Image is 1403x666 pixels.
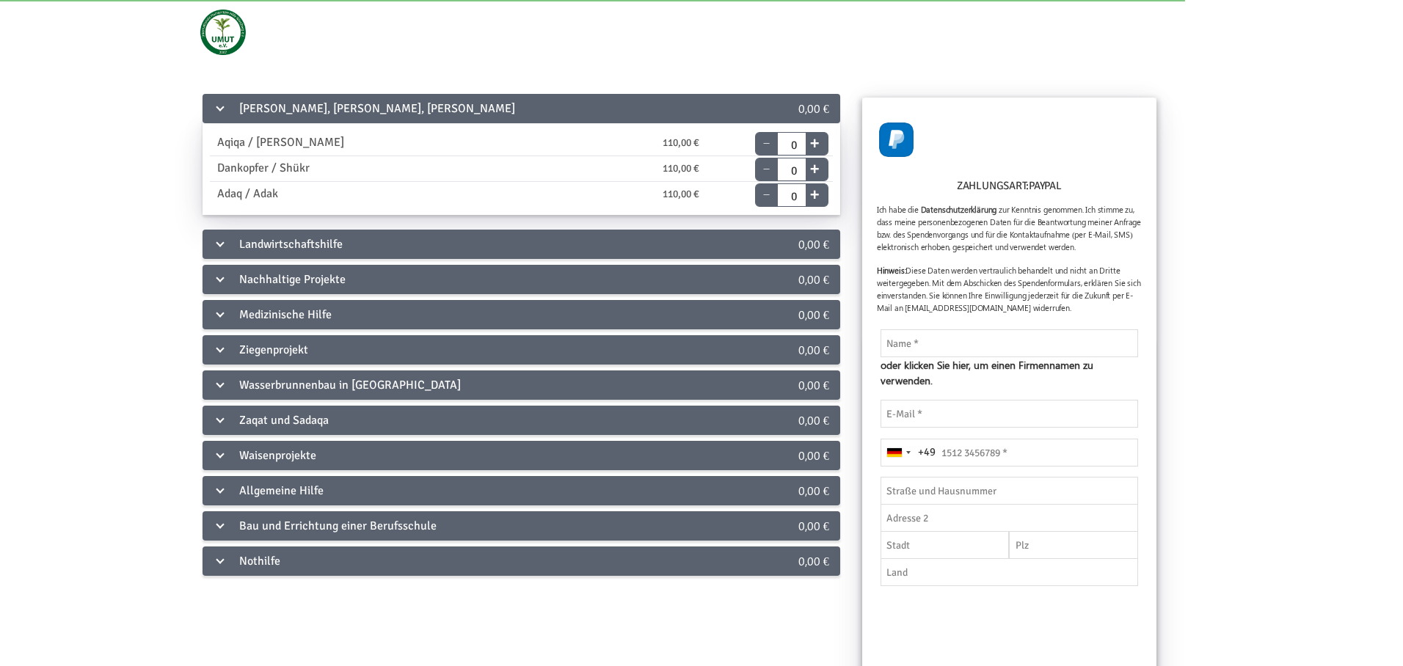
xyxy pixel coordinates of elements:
[203,406,746,435] div: Zaqat und Sadaqa
[206,185,546,203] div: Adaq / Adak
[203,300,746,329] div: Medizinische Hilfe
[798,553,829,568] span: 0,00 €
[881,400,1138,428] input: E-Mail *
[206,159,546,178] div: Dankopfer / Shükr
[203,335,746,365] div: Ziegenprojekt
[862,257,1156,322] h6: Diese Daten werden vertraulich behandelt und nicht an Dritte weitergegeben. Mit dem Abschicken de...
[663,161,699,177] span: 110,00 €
[203,511,746,541] div: Bau und Errichtung einer Berufsschule
[203,476,746,505] div: Allgemeine Hilfe
[203,441,746,470] div: Waisenprojekte
[798,236,829,252] span: 0,00 €
[756,175,778,195] button: -
[663,186,699,202] span: 110,00 €
[862,197,1156,261] h6: Ich habe die zur Kenntnis genommen. Ich stimme zu, dass meine personenbezogenen Daten für die Bea...
[798,483,829,498] span: 0,00 €
[881,477,1138,505] input: Straße und Hausnummer
[756,123,778,144] button: -
[881,597,1104,654] iframe: reCAPTCHA
[798,412,829,428] span: 0,00 €
[881,357,1138,389] span: oder klicken Sie hier, um einen Firmennamen zu verwenden.
[798,271,829,287] span: 0,00 €
[203,94,746,123] div: [PERSON_NAME], [PERSON_NAME], [PERSON_NAME]
[881,558,1138,586] input: Land
[881,531,1010,559] input: Stadt
[798,447,829,463] span: 0,00 €
[203,230,746,259] div: Landwirtschaftshilfe
[806,182,824,202] button: +
[881,439,1138,466] input: 1512 3456789 *
[798,307,829,322] span: 0,00 €
[203,265,746,294] div: Nachhaltige Projekte
[798,377,829,392] span: 0,00 €
[206,133,546,152] div: Aqiqa / [PERSON_NAME]
[877,178,1142,200] h6: Zahlungsart:
[798,342,829,357] span: 0,00 €
[918,444,936,461] div: +49
[881,439,936,466] button: Selected country
[919,204,999,215] a: Datenschutzerklärung
[663,135,699,151] span: 110,00 €
[1029,178,1062,194] label: PayPal
[756,149,778,169] button: -
[1009,531,1138,559] input: Plz
[881,504,1138,532] input: Adresse 2
[203,370,746,400] div: Wasserbrunnenbau in [GEOGRAPHIC_DATA]
[881,329,1138,357] input: Name *
[806,131,824,151] button: +
[879,122,914,157] img: PayPal
[798,518,829,533] span: 0,00 €
[877,265,906,276] strong: Hinweis:
[798,100,829,116] span: 0,00 €
[921,204,997,215] strong: Datenschutzerklärung
[203,546,746,576] div: Nothilfe
[806,156,824,177] button: +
